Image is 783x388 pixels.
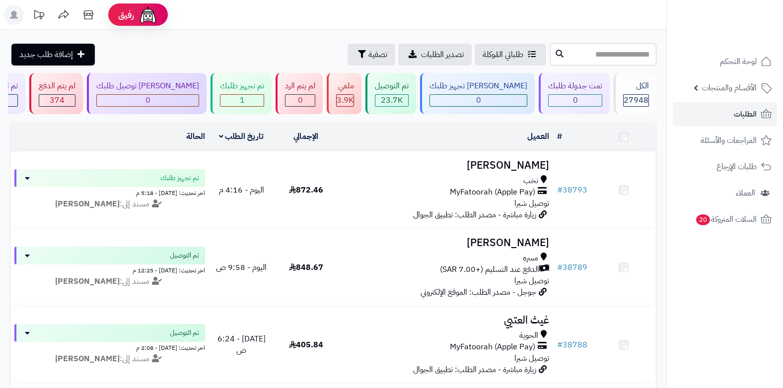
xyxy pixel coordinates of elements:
[413,364,536,376] span: زيارة مباشرة - مصدر الطلب: تطبيق الجوال
[39,80,75,92] div: لم يتم الدفع
[342,237,549,249] h3: [PERSON_NAME]
[217,333,266,356] span: [DATE] - 6:24 ص
[514,275,549,287] span: توصيل شبرا
[337,95,354,106] div: 3853
[7,276,213,287] div: مسند إلى:
[624,94,648,106] span: 27948
[514,352,549,364] span: توصيل شبرا
[289,339,323,351] span: 405.84
[375,95,408,106] div: 23720
[440,264,539,275] span: الدفع عند التسليم (+7.00 SAR)
[418,73,537,114] a: [PERSON_NAME] تجهيز طلبك 0
[673,181,777,205] a: العملاء
[19,49,73,61] span: إضافة طلب جديد
[716,160,757,174] span: طلبات الإرجاع
[549,95,602,106] div: 0
[557,261,587,273] a: #38789
[170,251,199,260] span: تم التوصيل
[7,198,213,210] div: مسند إلى:
[421,49,464,61] span: تصدير الطلبات
[557,130,562,142] a: #
[293,130,318,142] a: الإجمالي
[14,187,205,197] div: اخر تحديث: [DATE] - 5:18 م
[734,107,757,121] span: الطلبات
[429,80,527,92] div: [PERSON_NAME] تجهيز طلبك
[26,5,51,27] a: تحديثات المنصة
[7,353,213,365] div: مسند إلى:
[702,81,757,95] span: الأقسام والمنتجات
[219,130,264,142] a: تاريخ الطلب
[368,49,387,61] span: تصفية
[557,261,563,273] span: #
[220,80,264,92] div: تم تجهيز طلبك
[537,73,612,114] a: تمت جدولة طلبك 0
[240,94,245,106] span: 1
[27,73,85,114] a: لم يتم الدفع 374
[85,73,209,114] a: [PERSON_NAME] توصيل طلبك 0
[413,209,536,221] span: زيارة مباشرة - مصدر الطلب: تطبيق الجوال
[696,214,710,225] span: 20
[673,102,777,126] a: الطلبات
[695,212,757,226] span: السلات المتروكة
[623,80,649,92] div: الكل
[673,155,777,179] a: طلبات الإرجاع
[170,328,199,338] span: تم التوصيل
[138,5,158,25] img: ai-face.png
[557,184,563,196] span: #
[348,44,395,65] button: تصفية
[220,95,264,106] div: 1
[557,184,587,196] a: #38793
[421,286,536,298] span: جوجل - مصدر الطلب: الموقع الإلكتروني
[274,73,325,114] a: لم يتم الرد 0
[523,175,538,187] span: نخب
[55,198,120,210] strong: [PERSON_NAME]
[55,275,120,287] strong: [PERSON_NAME]
[342,160,549,171] h3: [PERSON_NAME]
[14,264,205,275] div: اخر تحديث: [DATE] - 12:25 م
[55,353,120,365] strong: [PERSON_NAME]
[523,253,538,264] span: مسره
[720,55,757,68] span: لوحة التحكم
[557,339,563,351] span: #
[285,95,315,106] div: 0
[673,129,777,152] a: المراجعات والأسئلة
[336,80,354,92] div: ملغي
[557,339,587,351] a: #38788
[342,315,549,326] h3: غيث العتيي
[186,130,205,142] a: الحالة
[483,49,523,61] span: طلباتي المُوكلة
[548,80,602,92] div: تمت جدولة طلبك
[475,44,546,65] a: طلباتي المُوكلة
[673,207,777,231] a: السلات المتروكة20
[381,94,403,106] span: 23.7K
[450,341,535,353] span: MyFatoorah (Apple Pay)
[50,94,65,106] span: 374
[219,184,264,196] span: اليوم - 4:16 م
[398,44,472,65] a: تصدير الطلبات
[375,80,409,92] div: تم التوصيل
[514,197,549,209] span: توصيل شبرا
[285,80,315,92] div: لم يتم الرد
[450,187,535,198] span: MyFatoorah (Apple Pay)
[430,95,527,106] div: 0
[363,73,418,114] a: تم التوصيل 23.7K
[476,94,481,106] span: 0
[145,94,150,106] span: 0
[573,94,578,106] span: 0
[298,94,303,106] span: 0
[337,94,354,106] span: 3.9K
[97,95,199,106] div: 0
[39,95,75,106] div: 374
[289,184,323,196] span: 872.46
[673,50,777,73] a: لوحة التحكم
[289,261,323,273] span: 848.67
[96,80,199,92] div: [PERSON_NAME] توصيل طلبك
[209,73,274,114] a: تم تجهيز طلبك 1
[612,73,658,114] a: الكل27948
[736,186,755,200] span: العملاء
[118,9,134,21] span: رفيق
[519,330,538,341] span: الحوية
[216,261,267,273] span: اليوم - 9:58 ص
[325,73,363,114] a: ملغي 3.9K
[14,342,205,352] div: اخر تحديث: [DATE] - 2:08 م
